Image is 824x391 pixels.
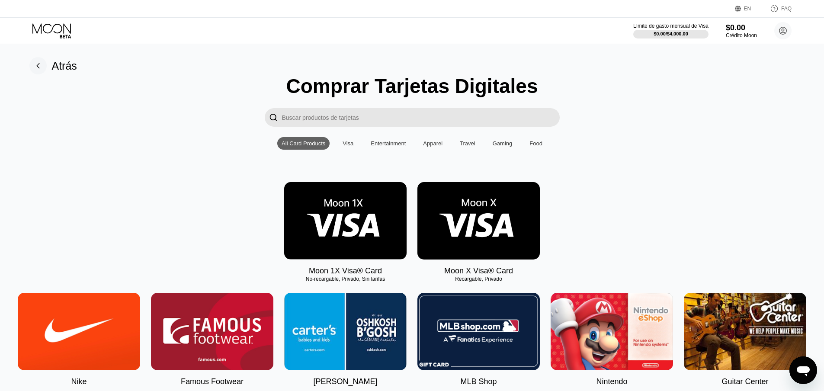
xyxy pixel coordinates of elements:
[282,140,325,147] div: All Card Products
[265,108,282,127] div: 
[726,32,757,38] div: Crédito Moon
[488,137,517,150] div: Gaming
[493,140,513,147] div: Gaming
[338,137,358,150] div: Visa
[181,377,244,386] div: Famous Footwear
[343,140,353,147] div: Visa
[286,74,538,98] div: Comprar Tarjetas Digitales
[726,23,757,38] div: $0.00Crédito Moon
[423,140,442,147] div: Apparel
[52,60,77,72] div: Atrás
[371,140,406,147] div: Entertainment
[309,266,382,276] div: Moon 1X Visa® Card
[633,23,709,29] div: Límite de gasto mensual de Visa
[596,377,627,386] div: Nintendo
[419,137,447,150] div: Apparel
[284,276,407,282] div: No-recargable, Privado, Sin tarifas
[761,4,792,13] div: FAQ
[633,23,709,38] div: Límite de gasto mensual de Visa$0.00/$4,000.00
[654,31,688,36] div: $0.00 / $4,000.00
[29,57,77,74] div: Atrás
[366,137,410,150] div: Entertainment
[417,276,540,282] div: Recargable, Privado
[269,112,278,122] div: 
[71,377,87,386] div: Nike
[460,377,497,386] div: MLB Shop
[726,23,757,32] div: $0.00
[735,4,761,13] div: EN
[460,140,475,147] div: Travel
[525,137,547,150] div: Food
[744,6,751,12] div: EN
[282,108,560,127] input: Search card products
[529,140,542,147] div: Food
[444,266,513,276] div: Moon X Visa® Card
[721,377,768,386] div: Guitar Center
[781,6,792,12] div: FAQ
[455,137,480,150] div: Travel
[313,377,377,386] div: [PERSON_NAME]
[789,356,817,384] iframe: Botón para iniciar la ventana de mensajería
[277,137,330,150] div: All Card Products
